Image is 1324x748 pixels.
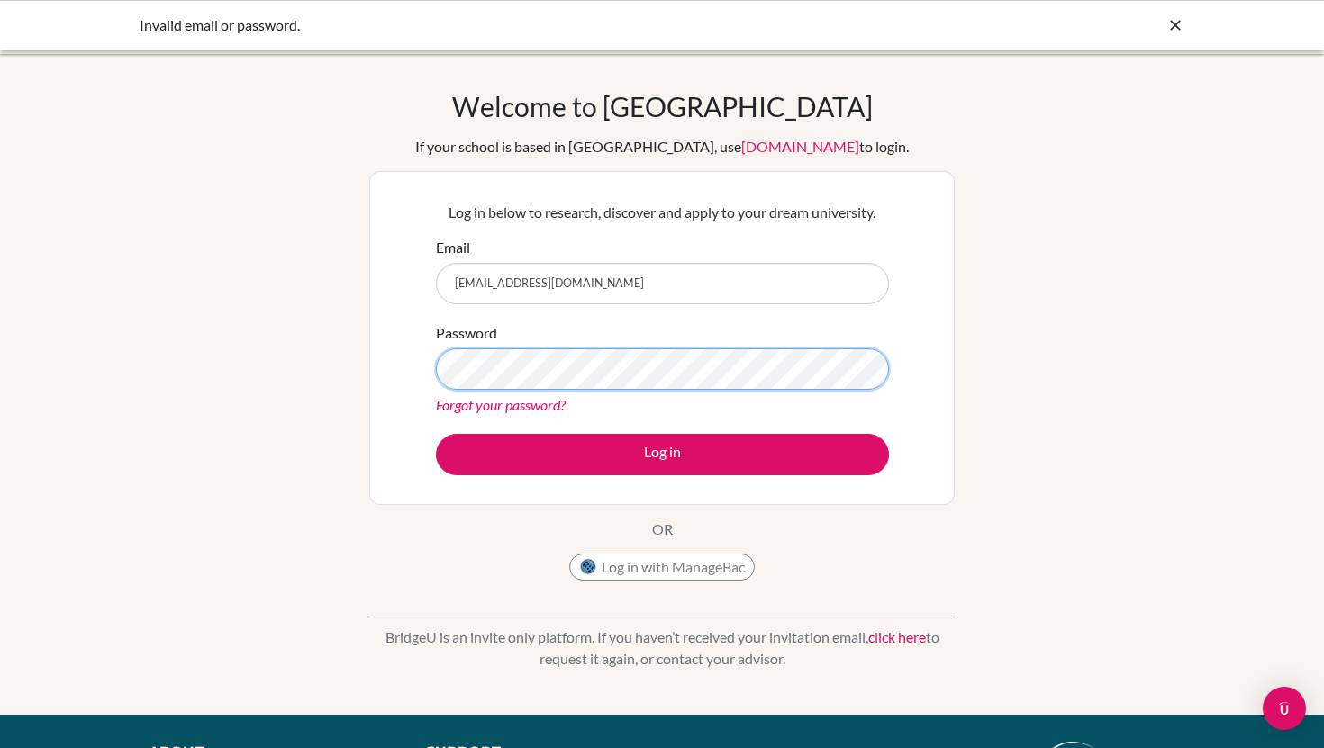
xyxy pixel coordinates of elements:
[436,202,889,223] p: Log in below to research, discover and apply to your dream university.
[652,518,673,540] p: OR
[436,396,566,413] a: Forgot your password?
[436,434,889,475] button: Log in
[140,14,914,36] div: Invalid email or password.
[436,237,470,258] label: Email
[436,322,497,344] label: Password
[1263,687,1306,730] div: Open Intercom Messenger
[415,136,909,158] div: If your school is based in [GEOGRAPHIC_DATA], use to login.
[868,628,926,645] a: click here
[569,554,755,581] button: Log in with ManageBac
[369,626,955,670] p: BridgeU is an invite only platform. If you haven’t received your invitation email, to request it ...
[741,138,859,155] a: [DOMAIN_NAME]
[452,90,873,122] h1: Welcome to [GEOGRAPHIC_DATA]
